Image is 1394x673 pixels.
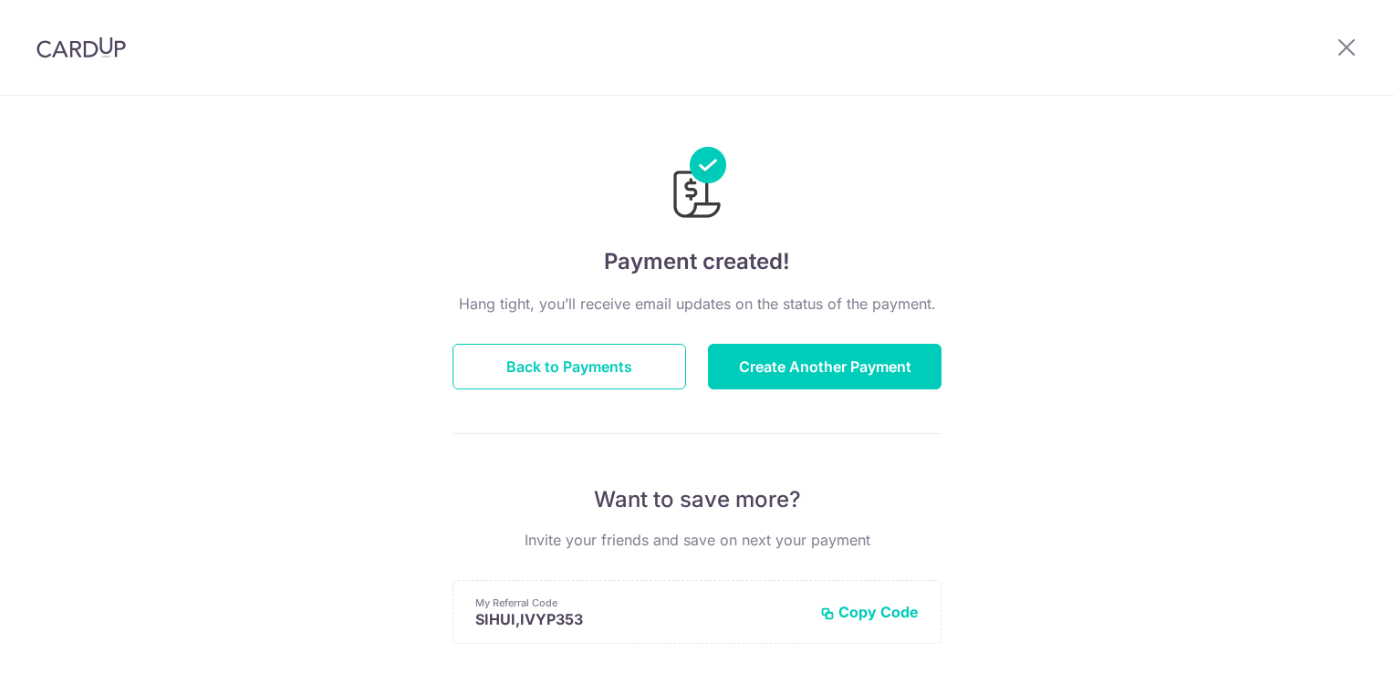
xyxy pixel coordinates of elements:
[475,610,806,628] p: SIHUI,IVYP353
[453,529,941,551] p: Invite your friends and save on next your payment
[453,344,686,389] button: Back to Payments
[453,293,941,315] p: Hang tight, you’ll receive email updates on the status of the payment.
[453,485,941,514] p: Want to save more?
[668,147,726,223] img: Payments
[475,595,806,610] p: My Referral Code
[36,36,126,58] img: CardUp
[453,245,941,278] h4: Payment created!
[820,603,919,621] button: Copy Code
[708,344,941,389] button: Create Another Payment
